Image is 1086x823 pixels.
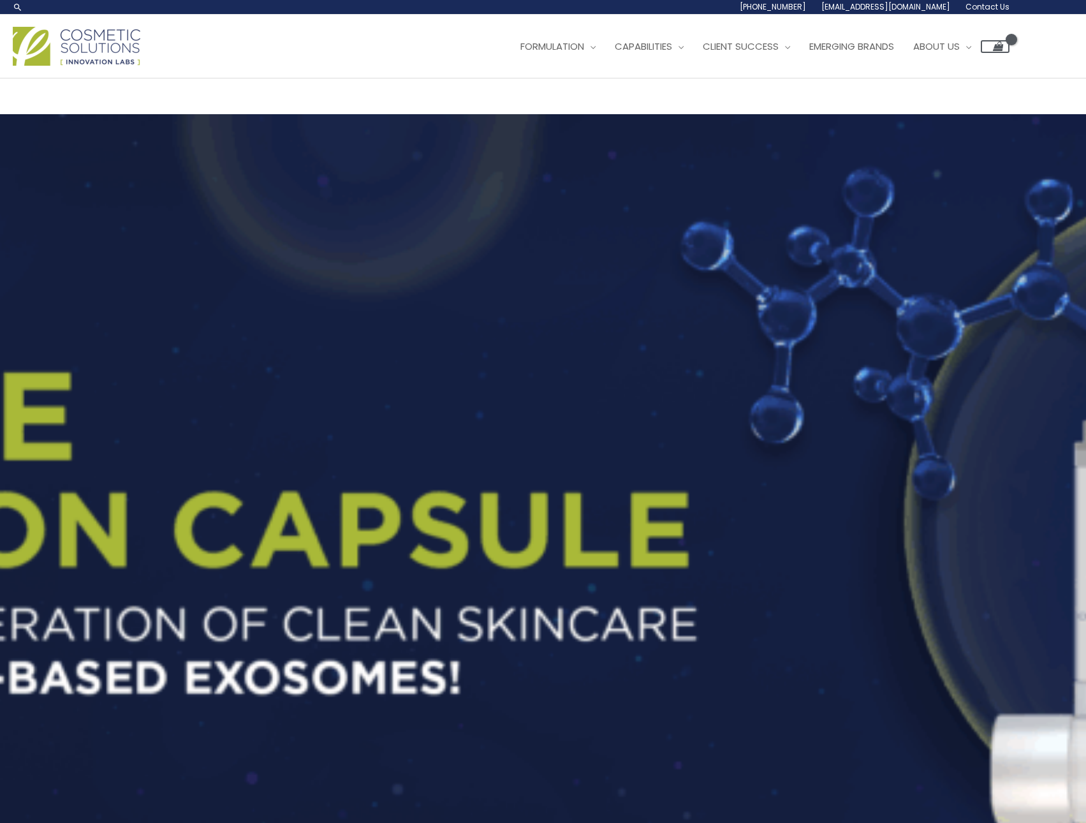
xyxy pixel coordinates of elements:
a: About Us [904,27,981,66]
span: Client Success [703,40,779,53]
a: View Shopping Cart, empty [981,40,1009,53]
a: Formulation [511,27,605,66]
span: Contact Us [965,1,1009,12]
span: Capabilities [615,40,672,53]
nav: Site Navigation [501,27,1009,66]
a: Client Success [693,27,800,66]
span: Formulation [520,40,584,53]
a: Capabilities [605,27,693,66]
span: Emerging Brands [809,40,894,53]
span: About Us [913,40,960,53]
a: Search icon link [13,2,23,12]
a: Emerging Brands [800,27,904,66]
img: Cosmetic Solutions Logo [13,27,140,66]
span: [PHONE_NUMBER] [740,1,806,12]
span: [EMAIL_ADDRESS][DOMAIN_NAME] [821,1,950,12]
